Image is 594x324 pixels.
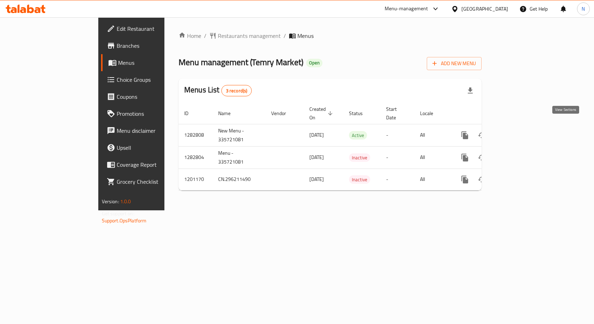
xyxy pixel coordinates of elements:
a: Menus [101,54,198,71]
div: Menu-management [385,5,428,13]
a: Coupons [101,88,198,105]
a: Choice Groups [101,71,198,88]
div: Total records count [221,85,252,96]
table: enhanced table [179,103,530,191]
a: Edit Restaurant [101,20,198,37]
div: Export file [462,82,479,99]
span: ID [184,109,198,118]
a: Upsell [101,139,198,156]
span: N [582,5,585,13]
span: Upsell [117,143,192,152]
span: Locale [420,109,442,118]
span: Coupons [117,92,192,101]
li: / [284,32,286,40]
span: Inactive [349,176,370,184]
span: [DATE] [309,153,324,162]
span: Menu disclaimer [117,126,192,135]
span: Restaurants management [218,32,281,40]
div: [GEOGRAPHIC_DATA] [461,5,508,13]
span: Choice Groups [117,75,192,84]
nav: breadcrumb [179,32,482,40]
span: Add New Menu [432,59,476,68]
span: Version: [102,197,119,206]
span: [DATE] [309,130,324,140]
span: Branches [117,41,192,50]
button: Change Status [473,149,490,166]
button: more [456,171,473,188]
a: Restaurants management [209,32,281,40]
span: Open [306,60,322,66]
span: Menus [297,32,314,40]
td: New Menu - 335721081 [212,124,266,146]
a: Support.OpsPlatform [102,216,147,225]
td: Menu - 335721081 [212,146,266,169]
a: Branches [101,37,198,54]
span: Status [349,109,372,118]
span: Created On [309,105,335,122]
button: more [456,127,473,144]
span: Edit Restaurant [117,24,192,33]
th: Actions [451,103,530,124]
td: - [380,124,414,146]
span: 1.0.0 [120,197,131,206]
span: Name [218,109,240,118]
td: - [380,169,414,190]
a: Menu disclaimer [101,122,198,139]
div: Open [306,59,322,67]
button: Change Status [473,171,490,188]
span: Coverage Report [117,160,192,169]
button: Change Status [473,127,490,144]
a: Grocery Checklist [101,173,198,190]
span: Inactive [349,154,370,162]
span: Start Date [386,105,406,122]
td: All [414,146,451,169]
td: - [380,146,414,169]
span: Get support on: [102,209,134,218]
td: CN.296211490 [212,169,266,190]
td: All [414,124,451,146]
span: [DATE] [309,175,324,184]
span: 3 record(s) [222,87,252,94]
a: Promotions [101,105,198,122]
h2: Menus List [184,85,252,96]
span: Menu management ( Temry Market ) [179,54,303,70]
span: Active [349,131,367,140]
span: Promotions [117,109,192,118]
li: / [204,32,206,40]
button: Add New Menu [427,57,482,70]
td: All [414,169,451,190]
span: Vendor [271,109,295,118]
a: Coverage Report [101,156,198,173]
button: more [456,149,473,166]
span: Menus [118,58,192,67]
span: Grocery Checklist [117,177,192,186]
